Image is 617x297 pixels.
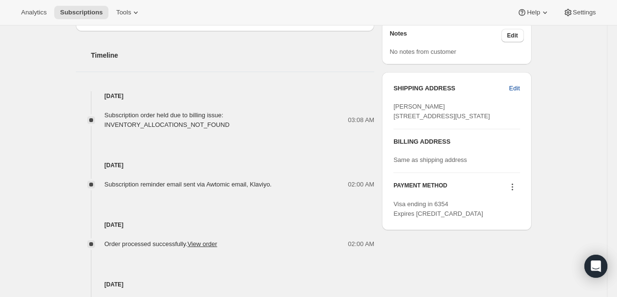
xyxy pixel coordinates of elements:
h4: [DATE] [76,280,375,289]
span: [PERSON_NAME] [STREET_ADDRESS][US_STATE] [393,103,490,120]
span: No notes from customer [390,48,456,55]
h2: Timeline [91,50,375,60]
button: Help [511,6,555,19]
h3: BILLING ADDRESS [393,137,520,147]
span: Analytics [21,9,47,16]
h4: [DATE] [76,161,375,170]
span: Subscription reminder email sent via Awtomic email, Klaviyo. [105,181,272,188]
a: View order [188,240,217,247]
span: Edit [509,84,520,93]
span: Same as shipping address [393,156,467,163]
h4: [DATE] [76,220,375,230]
span: Edit [507,32,518,39]
button: Subscriptions [54,6,108,19]
span: 02:00 AM [348,239,374,249]
span: 03:08 AM [348,115,374,125]
span: Help [527,9,540,16]
span: Visa ending in 6354 Expires [CREDIT_CARD_DATA] [393,200,483,217]
button: Edit [503,81,525,96]
button: Analytics [15,6,52,19]
h3: PAYMENT METHOD [393,182,447,195]
button: Edit [501,29,524,42]
h3: SHIPPING ADDRESS [393,84,509,93]
span: 02:00 AM [348,180,374,189]
span: Subscription order held due to billing issue: INVENTORY_ALLOCATIONS_NOT_FOUND [105,111,230,128]
span: Order processed successfully. [105,240,217,247]
h4: [DATE] [76,91,375,101]
button: Settings [558,6,602,19]
span: Settings [573,9,596,16]
button: Tools [110,6,146,19]
span: Tools [116,9,131,16]
span: Subscriptions [60,9,103,16]
div: Open Intercom Messenger [584,255,607,278]
h3: Notes [390,29,501,42]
